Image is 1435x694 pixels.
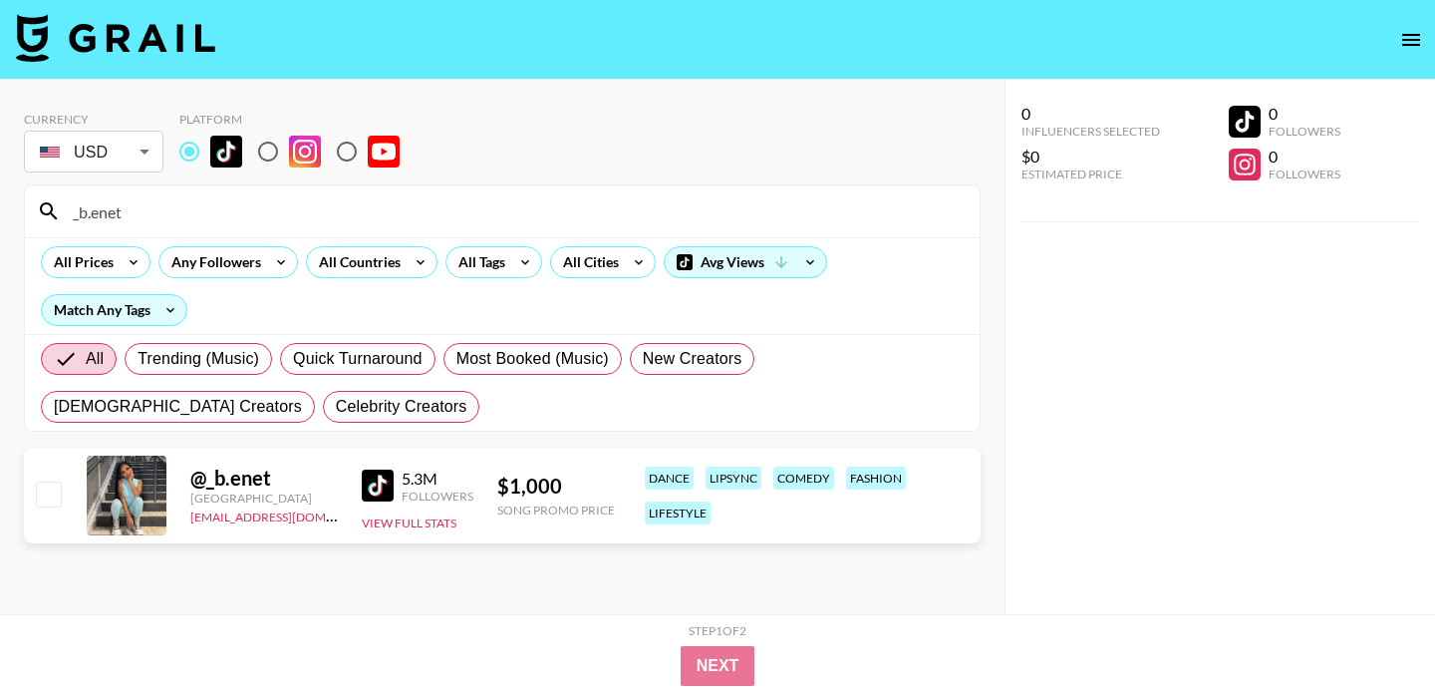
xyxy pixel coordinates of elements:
div: lipsync [706,467,761,490]
div: All Countries [307,247,405,277]
img: Grail Talent [16,14,215,62]
input: Search by User Name [61,195,968,227]
img: Instagram [289,136,321,168]
div: Any Followers [159,247,265,277]
div: Followers [402,489,473,504]
button: open drawer [1391,20,1431,60]
div: $ 1,000 [497,474,615,499]
div: 0 [1269,147,1340,167]
div: comedy [773,467,834,490]
div: dance [645,467,694,490]
div: All Cities [551,247,623,277]
span: New Creators [643,347,742,371]
div: [GEOGRAPHIC_DATA] [190,491,338,506]
div: Estimated Price [1021,167,1160,181]
span: Most Booked (Music) [456,347,609,371]
div: USD [28,135,159,170]
div: Song Promo Price [497,503,615,518]
span: Trending (Music) [138,347,259,371]
img: TikTok [362,470,394,502]
img: YouTube [368,136,400,168]
span: All [86,347,104,371]
div: Match Any Tags [42,295,186,325]
div: fashion [846,467,906,490]
button: View Full Stats [362,516,456,530]
div: lifestyle [645,502,711,524]
iframe: Drift Widget Chat Controller [1335,594,1411,670]
button: Next [681,646,755,686]
div: Followers [1269,167,1340,181]
div: Currency [24,112,163,127]
div: @ _b.enet [190,466,338,491]
span: Quick Turnaround [293,347,423,371]
div: 0 [1021,104,1160,124]
div: All Tags [446,247,509,277]
div: Platform [179,112,416,127]
img: TikTok [210,136,242,168]
span: [DEMOGRAPHIC_DATA] Creators [54,395,302,419]
div: Followers [1269,124,1340,139]
div: 0 [1269,104,1340,124]
div: All Prices [42,247,118,277]
a: [EMAIL_ADDRESS][DOMAIN_NAME] [190,506,391,524]
div: Avg Views [665,247,826,277]
div: Influencers Selected [1021,124,1160,139]
div: $0 [1021,147,1160,167]
div: 5.3M [402,469,473,489]
span: Celebrity Creators [336,395,467,419]
div: Step 1 of 2 [689,623,746,638]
